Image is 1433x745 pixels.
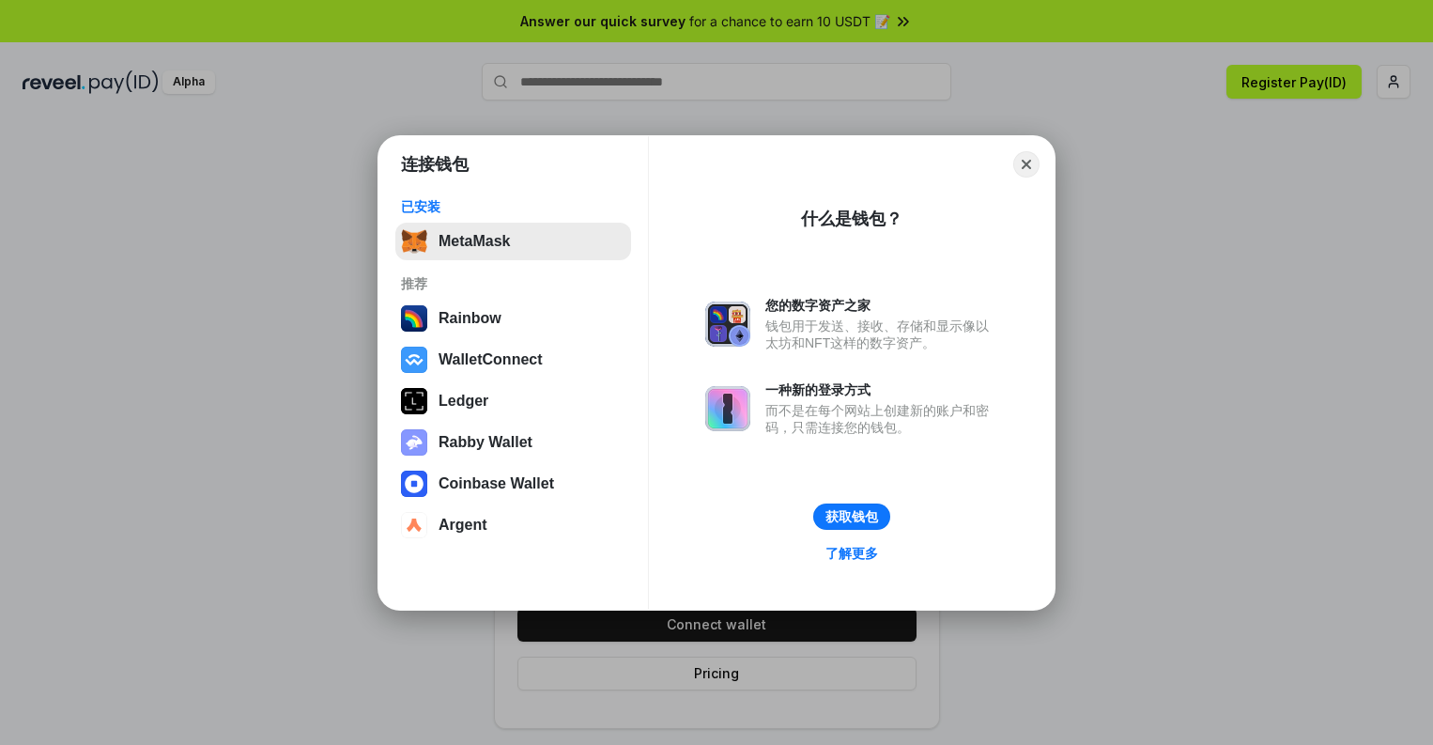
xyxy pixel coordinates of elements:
img: svg+xml,%3Csvg%20width%3D%2228%22%20height%3D%2228%22%20viewBox%3D%220%200%2028%2028%22%20fill%3D... [401,512,427,538]
img: svg+xml,%3Csvg%20width%3D%22120%22%20height%3D%22120%22%20viewBox%3D%220%200%20120%20120%22%20fil... [401,305,427,332]
img: svg+xml,%3Csvg%20width%3D%2228%22%20height%3D%2228%22%20viewBox%3D%220%200%2028%2028%22%20fill%3D... [401,471,427,497]
button: Rainbow [395,300,631,337]
div: Coinbase Wallet [439,475,554,492]
button: Coinbase Wallet [395,465,631,503]
button: MetaMask [395,223,631,260]
div: 您的数字资产之家 [765,297,998,314]
h1: 连接钱包 [401,153,469,176]
div: 钱包用于发送、接收、存储和显示像以太坊和NFT这样的数字资产。 [765,318,998,351]
button: 获取钱包 [813,504,890,530]
button: Argent [395,506,631,544]
div: 获取钱包 [825,508,878,525]
div: Rabby Wallet [439,434,532,451]
img: svg+xml,%3Csvg%20xmlns%3D%22http%3A%2F%2Fwww.w3.org%2F2000%2Fsvg%22%20width%3D%2228%22%20height%3... [401,388,427,414]
button: Close [1013,151,1040,178]
div: 已安装 [401,198,625,215]
img: svg+xml,%3Csvg%20xmlns%3D%22http%3A%2F%2Fwww.w3.org%2F2000%2Fsvg%22%20fill%3D%22none%22%20viewBox... [401,429,427,456]
img: svg+xml,%3Csvg%20width%3D%2228%22%20height%3D%2228%22%20viewBox%3D%220%200%2028%2028%22%20fill%3D... [401,347,427,373]
button: Ledger [395,382,631,420]
img: svg+xml,%3Csvg%20xmlns%3D%22http%3A%2F%2Fwww.w3.org%2F2000%2Fsvg%22%20fill%3D%22none%22%20viewBox... [705,302,750,347]
div: 一种新的登录方式 [765,381,998,398]
div: 推荐 [401,275,625,292]
img: svg+xml,%3Csvg%20xmlns%3D%22http%3A%2F%2Fwww.w3.org%2F2000%2Fsvg%22%20fill%3D%22none%22%20viewBox... [705,386,750,431]
div: WalletConnect [439,351,543,368]
div: Argent [439,517,487,534]
div: Rainbow [439,310,501,327]
div: 而不是在每个网站上创建新的账户和密码，只需连接您的钱包。 [765,402,998,436]
img: svg+xml,%3Csvg%20fill%3D%22none%22%20height%3D%2233%22%20viewBox%3D%220%200%2035%2033%22%20width%... [401,228,427,255]
button: Rabby Wallet [395,424,631,461]
div: MetaMask [439,233,510,250]
a: 了解更多 [814,541,889,566]
div: 了解更多 [825,545,878,562]
div: Ledger [439,393,488,410]
button: WalletConnect [395,341,631,379]
div: 什么是钱包？ [801,208,902,230]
